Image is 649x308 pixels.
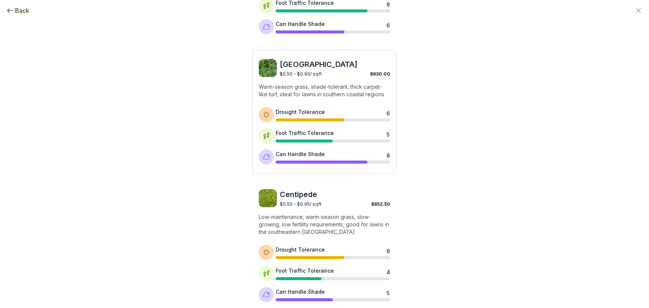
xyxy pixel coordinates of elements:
[259,59,277,77] img: St. Augustine sod image
[280,59,390,70] span: [GEOGRAPHIC_DATA]
[386,152,389,158] div: 8
[263,23,270,30] img: Shade tolerance icon
[371,201,390,207] span: $652.50
[263,132,270,140] img: Foot traffic tolerance icon
[386,21,389,27] div: 6
[276,246,325,253] div: Drought Tolerance
[386,109,389,115] div: 6
[280,201,321,207] span: $0.50 - $0.95 / sqft
[259,83,390,98] p: Warm-season grass, shade-tolerant, thick carpet-like turf, ideal for lawns in southern coastal re...
[259,213,390,236] p: Low-maintenance, warm-season grass, slow-growing, low fertility requirements, good for lawns in t...
[276,20,325,28] div: Can Handle Shade
[276,129,334,137] div: Foot Traffic Tolerance
[386,268,389,274] div: 4
[280,189,390,200] span: Centipede
[276,150,325,158] div: Can Handle Shade
[386,247,389,253] div: 6
[263,249,270,256] img: Drought tolerance icon
[370,71,390,77] span: $630.00
[276,288,325,296] div: Can Handle Shade
[263,153,270,161] img: Shade tolerance icon
[15,6,29,15] span: Back
[386,130,389,137] div: 5
[263,111,270,118] img: Drought tolerance icon
[280,71,322,77] span: $0.50 - $0.90 / sqft
[263,270,270,277] img: Foot traffic tolerance icon
[259,189,277,207] img: Centipede sod image
[263,291,270,298] img: Shade tolerance icon
[386,289,389,295] div: 5
[276,108,325,116] div: Drought Tolerance
[6,6,29,15] button: Back
[276,267,334,275] div: Foot Traffic Tolerance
